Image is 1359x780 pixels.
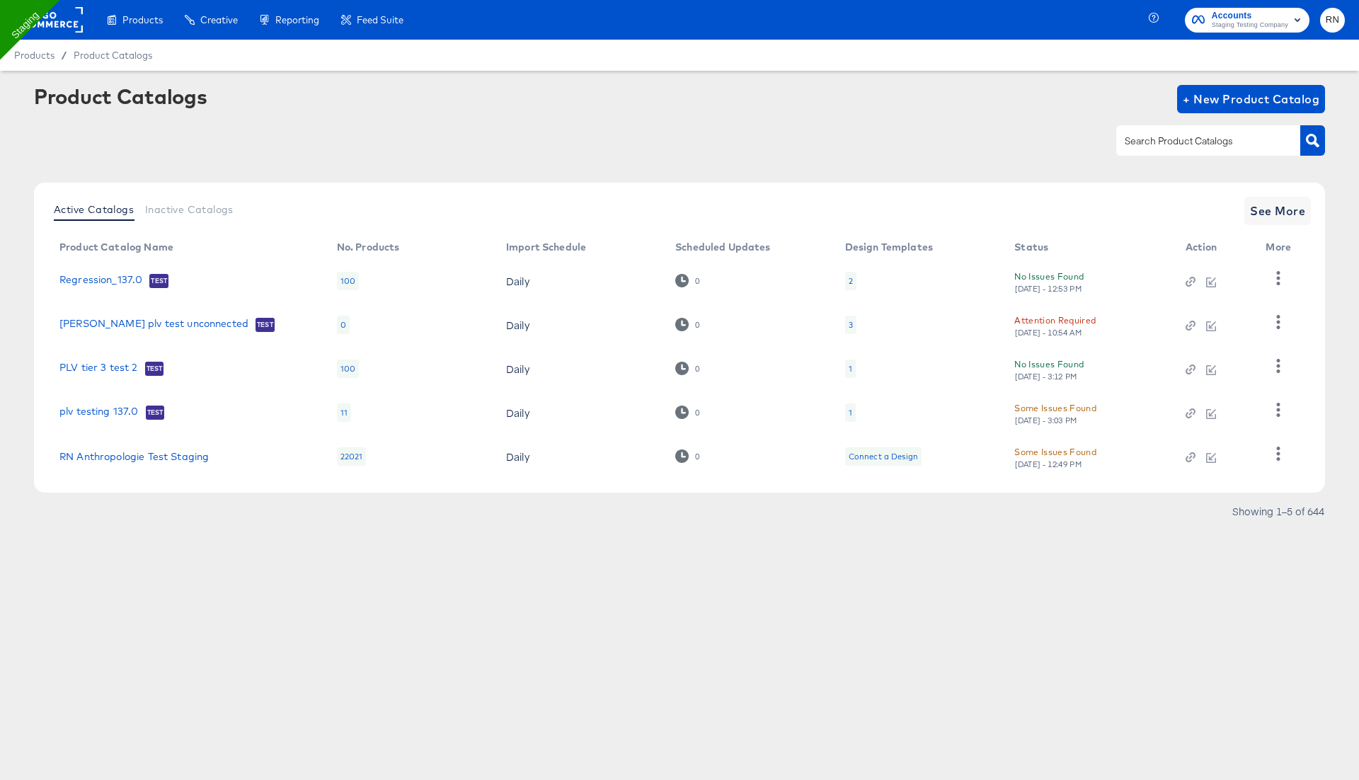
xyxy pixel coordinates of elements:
[337,272,359,290] div: 100
[59,451,209,462] a: RN Anthropologie Test Staging
[256,319,275,331] span: Test
[849,363,852,374] div: 1
[1014,445,1096,459] div: Some Issues Found
[1014,313,1096,338] button: Attention Required[DATE] - 10:54 AM
[55,50,74,61] span: /
[337,403,351,422] div: 11
[1212,20,1288,31] span: Staging Testing Company
[337,316,350,334] div: 0
[1014,313,1096,328] div: Attention Required
[694,320,700,330] div: 0
[849,451,918,462] div: Connect a Design
[845,316,856,334] div: 3
[506,241,586,253] div: Import Schedule
[845,360,856,378] div: 1
[59,362,138,376] a: PLV tier 3 test 2
[1212,8,1288,23] span: Accounts
[675,241,771,253] div: Scheduled Updates
[675,274,700,287] div: 0
[495,435,664,478] td: Daily
[694,408,700,418] div: 0
[1174,236,1255,259] th: Action
[122,14,163,25] span: Products
[675,318,700,331] div: 0
[59,241,173,253] div: Product Catalog Name
[1250,201,1305,221] span: See More
[694,276,700,286] div: 0
[74,50,152,61] a: Product Catalogs
[200,14,238,25] span: Creative
[1122,133,1273,149] input: Search Product Catalogs
[357,14,403,25] span: Feed Suite
[845,241,933,253] div: Design Templates
[849,407,852,418] div: 1
[59,318,248,332] a: [PERSON_NAME] plv test unconnected
[849,275,853,287] div: 2
[694,364,700,374] div: 0
[1183,89,1319,109] span: + New Product Catalog
[1244,197,1311,225] button: See More
[149,275,168,287] span: Test
[54,204,134,215] span: Active Catalogs
[1014,328,1082,338] div: [DATE] - 10:54 AM
[145,363,164,374] span: Test
[1014,445,1096,469] button: Some Issues Found[DATE] - 12:49 PM
[337,447,367,466] div: 22021
[1014,415,1078,425] div: [DATE] - 3:03 PM
[675,449,700,463] div: 0
[1232,506,1325,516] div: Showing 1–5 of 644
[1003,236,1174,259] th: Status
[337,241,400,253] div: No. Products
[337,360,359,378] div: 100
[694,452,700,461] div: 0
[145,204,234,215] span: Inactive Catalogs
[34,85,207,108] div: Product Catalogs
[14,50,55,61] span: Products
[495,303,664,347] td: Daily
[146,407,165,418] span: Test
[495,347,664,391] td: Daily
[675,406,700,419] div: 0
[1254,236,1308,259] th: More
[59,406,139,420] a: plv testing 137.0
[845,447,922,466] div: Connect a Design
[275,14,319,25] span: Reporting
[1014,401,1096,415] div: Some Issues Found
[845,403,856,422] div: 1
[849,319,853,331] div: 3
[1014,401,1096,425] button: Some Issues Found[DATE] - 3:03 PM
[1014,459,1082,469] div: [DATE] - 12:49 PM
[59,274,142,288] a: Regression_137.0
[1185,8,1309,33] button: AccountsStaging Testing Company
[1177,85,1325,113] button: + New Product Catalog
[1320,8,1345,33] button: RN
[1326,12,1339,28] span: RN
[495,259,664,303] td: Daily
[675,362,700,375] div: 0
[845,272,856,290] div: 2
[495,391,664,435] td: Daily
